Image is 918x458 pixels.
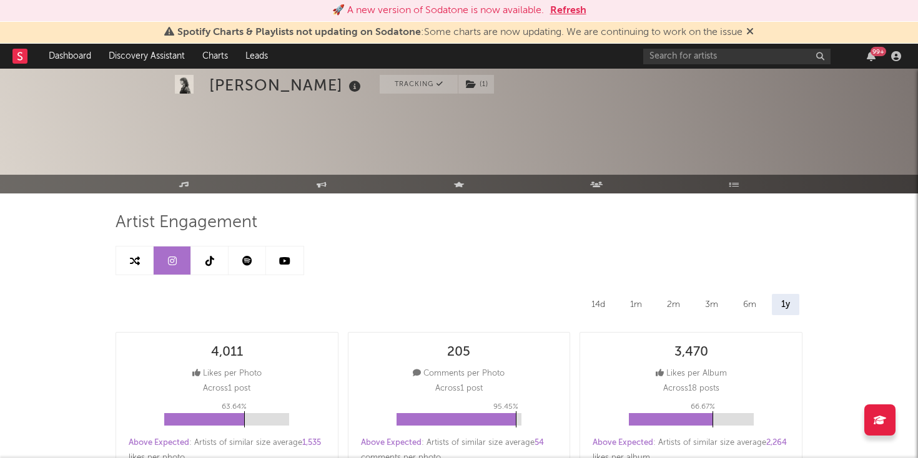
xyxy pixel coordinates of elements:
[871,47,886,56] div: 99 +
[458,75,494,94] button: (1)
[621,294,651,315] div: 1m
[211,345,243,360] div: 4,011
[203,381,250,396] p: Across 1 post
[413,366,505,381] div: Comments per Photo
[734,294,766,315] div: 6m
[177,27,743,37] span: : Some charts are now updating. We are continuing to work on the issue
[116,215,257,230] span: Artist Engagement
[656,366,727,381] div: Likes per Album
[550,3,586,18] button: Refresh
[691,399,715,414] p: 66.67 %
[380,75,458,94] button: Tracking
[237,44,277,69] a: Leads
[361,439,422,447] span: Above Expected
[302,439,321,447] span: 1,535
[332,3,544,18] div: 🚀 A new version of Sodatone is now available.
[643,49,831,64] input: Search for artists
[593,439,653,447] span: Above Expected
[447,345,470,360] div: 205
[222,399,247,414] p: 63.64 %
[458,75,495,94] span: ( 1 )
[674,345,708,360] div: 3,470
[867,51,876,61] button: 99+
[192,366,262,381] div: Likes per Photo
[766,439,787,447] span: 2,264
[100,44,194,69] a: Discovery Assistant
[40,44,100,69] a: Dashboard
[696,294,728,315] div: 3m
[435,381,483,396] p: Across 1 post
[129,439,189,447] span: Above Expected
[663,381,719,396] p: Across 18 posts
[493,399,518,414] p: 95.45 %
[535,439,544,447] span: 54
[582,294,614,315] div: 14d
[772,294,799,315] div: 1y
[746,27,754,37] span: Dismiss
[194,44,237,69] a: Charts
[658,294,689,315] div: 2m
[209,75,364,95] div: [PERSON_NAME]
[177,27,421,37] span: Spotify Charts & Playlists not updating on Sodatone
